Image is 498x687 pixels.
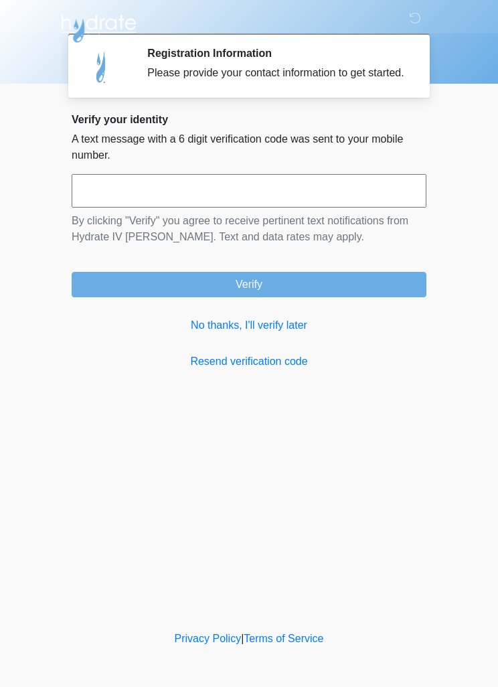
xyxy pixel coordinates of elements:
img: Hydrate IV Bar - Chandler Logo [58,10,139,44]
p: By clicking "Verify" you agree to receive pertinent text notifications from Hydrate IV [PERSON_NA... [72,213,426,245]
button: Verify [72,272,426,297]
div: Please provide your contact information to get started. [147,65,406,81]
a: Terms of Service [244,633,323,644]
h2: Verify your identity [72,113,426,126]
a: Privacy Policy [175,633,242,644]
a: | [241,633,244,644]
img: Agent Avatar [82,47,122,87]
a: No thanks, I'll verify later [72,317,426,333]
p: A text message with a 6 digit verification code was sent to your mobile number. [72,131,426,163]
a: Resend verification code [72,354,426,370]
